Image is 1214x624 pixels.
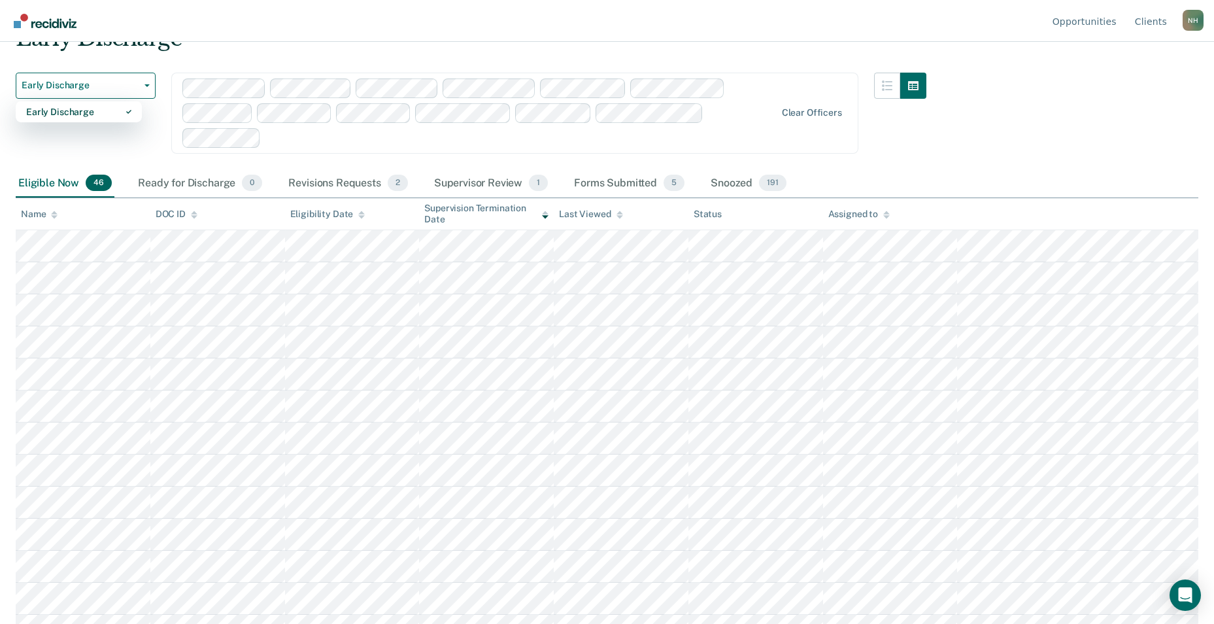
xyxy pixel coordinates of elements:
[16,73,156,99] button: Early Discharge
[22,80,139,91] span: Early Discharge
[694,209,722,220] div: Status
[86,175,112,192] span: 46
[156,209,197,220] div: DOC ID
[290,209,365,220] div: Eligibility Date
[26,101,131,122] div: Early Discharge
[759,175,786,192] span: 191
[388,175,408,192] span: 2
[16,25,926,62] div: Early Discharge
[424,203,548,225] div: Supervision Termination Date
[571,169,687,198] div: Forms Submitted5
[14,14,76,28] img: Recidiviz
[286,169,410,198] div: Revisions Requests2
[782,107,842,118] div: Clear officers
[431,169,551,198] div: Supervisor Review1
[16,169,114,198] div: Eligible Now46
[828,209,890,220] div: Assigned to
[21,209,58,220] div: Name
[16,101,142,122] div: Dropdown Menu
[1183,10,1204,31] div: N H
[664,175,684,192] span: 5
[529,175,548,192] span: 1
[1183,10,1204,31] button: Profile dropdown button
[708,169,789,198] div: Snoozed191
[135,169,265,198] div: Ready for Discharge0
[559,209,622,220] div: Last Viewed
[242,175,262,192] span: 0
[1170,580,1201,611] div: Open Intercom Messenger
